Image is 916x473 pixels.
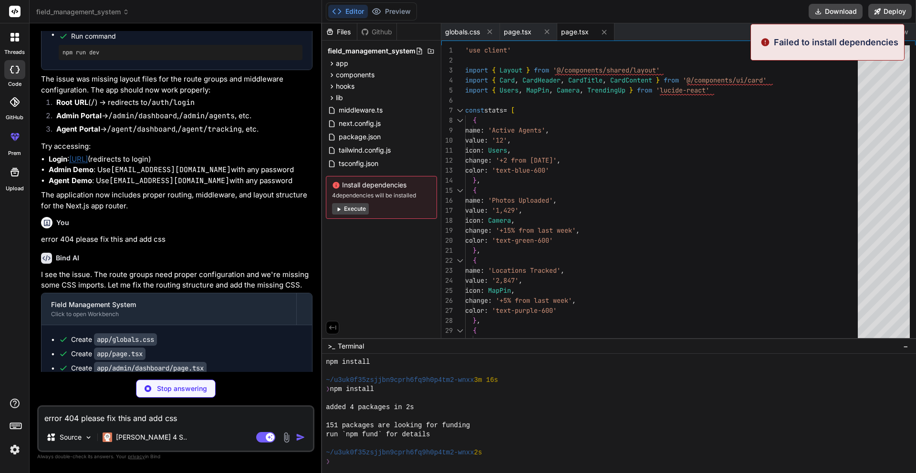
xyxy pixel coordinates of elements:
[84,433,93,442] img: Pick Models
[454,185,466,195] div: Click to collapse the range.
[37,452,314,461] p: Always double-check its answers. Your in Bind
[49,154,67,164] strong: Login
[465,86,488,94] span: import
[465,276,484,285] span: value
[492,76,496,84] span: {
[526,86,549,94] span: MapPin
[465,226,488,235] span: change
[51,310,287,318] div: Click to open Workbench
[465,106,484,114] span: const
[6,113,23,122] label: GitHub
[322,27,357,37] div: Files
[868,4,912,19] button: Deploy
[568,76,603,84] span: CardTitle
[760,36,770,49] img: alert
[500,66,522,74] span: Layout
[441,206,453,216] div: 17
[49,175,312,186] li: : Use with any password
[147,98,195,107] code: /auth/login
[477,246,480,255] span: ,
[500,86,519,94] span: Users
[473,176,477,185] span: }
[465,236,484,245] span: color
[441,236,453,246] div: 20
[454,326,466,336] div: Click to collapse the range.
[49,97,312,111] li: ( ) → redirects to
[49,154,312,165] li: : (redirects to login)
[328,341,335,351] span: >_
[108,111,177,121] code: /admin/dashboard
[332,180,431,190] span: Install dependencies
[338,158,379,169] span: tsconfig.json
[492,206,519,215] span: '1,429'
[281,432,292,443] img: attachment
[480,126,484,134] span: :
[580,86,583,94] span: ,
[328,5,368,18] button: Editor
[4,48,25,56] label: threads
[326,430,430,439] span: run `npm fund` for details
[465,76,488,84] span: import
[441,95,453,105] div: 6
[480,336,484,345] span: :
[603,76,606,84] span: ,
[338,104,384,116] span: middleware.ts
[441,336,453,346] div: 30
[41,234,312,245] p: error 404 please fix this and add css
[49,165,312,175] li: : Use with any password
[441,316,453,326] div: 28
[553,66,660,74] span: '@/components/shared/layout'
[484,276,488,285] span: :
[332,203,369,215] button: Execute
[496,296,572,305] span: '+5% from last week'
[492,66,496,74] span: {
[488,286,511,295] span: MapPin
[664,76,679,84] span: from
[368,5,415,18] button: Preview
[492,86,496,94] span: {
[49,165,94,174] strong: Admin Demo
[465,156,488,165] span: change
[610,76,652,84] span: CardContent
[8,149,21,157] label: prem
[488,146,507,154] span: Users
[557,86,580,94] span: Camera
[474,448,482,457] span: 2s
[473,116,477,124] span: {
[656,86,709,94] span: 'lucide-react'
[326,376,474,385] span: ~/u3uk0f35zsjjbn9cprh6fq9h0p4tm2-wnxx
[488,216,511,225] span: Camera
[465,296,488,305] span: change
[332,192,431,199] span: 4 dependencies will be installed
[522,76,561,84] span: CardHeader
[109,176,229,185] code: [EMAIL_ADDRESS][DOMAIN_NAME]
[480,196,484,205] span: :
[492,306,557,315] span: 'text-purple-600'
[519,276,522,285] span: ,
[441,306,453,316] div: 27
[484,236,488,245] span: :
[441,326,453,336] div: 29
[496,156,557,165] span: '+2 from [DATE]'
[441,85,453,95] div: 5
[338,131,382,143] span: package.json
[441,276,453,286] div: 24
[637,86,652,94] span: from
[480,286,484,295] span: :
[488,156,492,165] span: :
[41,74,312,95] p: The issue was missing layout files for the route groups and middleware configuration. The app sho...
[107,124,176,134] code: /agent/dashboard
[41,141,312,152] p: Try accessing:
[441,185,453,195] div: 15
[474,376,498,385] span: 3m 16s
[534,66,549,74] span: from
[441,286,453,296] div: 25
[94,348,146,360] code: app/page.tsx
[94,362,207,374] code: app/admin/dashboard/page.tsx
[56,111,102,120] strong: Admin Portal
[465,66,488,74] span: import
[36,7,129,17] span: field_management_system
[504,27,531,37] span: page.tsx
[553,196,557,205] span: ,
[809,4,863,19] button: Download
